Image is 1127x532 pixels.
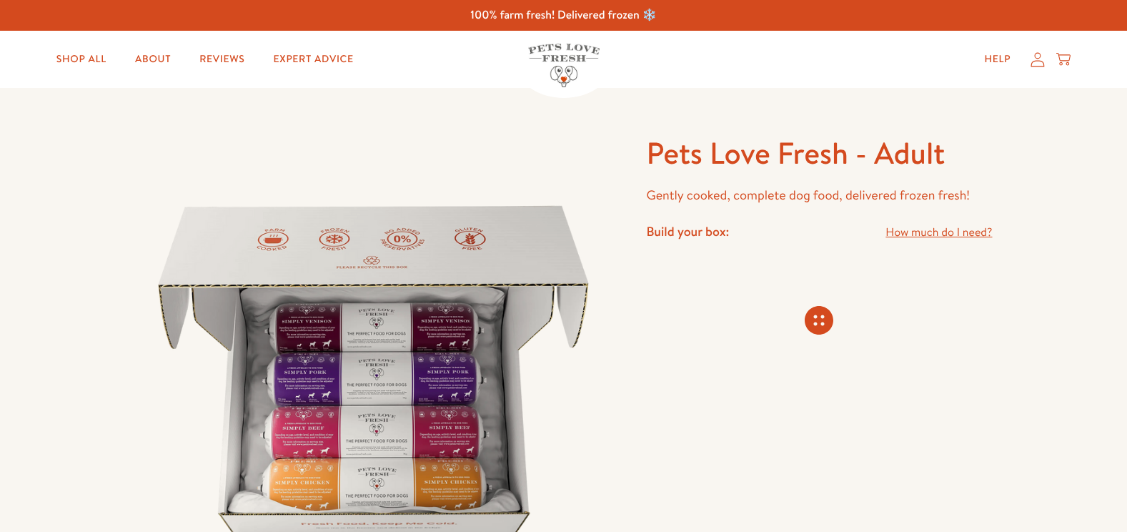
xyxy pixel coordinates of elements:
a: Expert Advice [262,45,365,74]
h1: Pets Love Fresh - Adult [646,134,992,173]
a: How much do I need? [885,223,992,242]
svg: Connecting store [805,306,833,335]
a: Shop All [45,45,118,74]
a: Reviews [188,45,256,74]
a: About [124,45,182,74]
img: Pets Love Fresh [528,44,600,87]
p: Gently cooked, complete dog food, delivered frozen fresh! [646,184,992,207]
h4: Build your box: [646,223,729,240]
a: Help [973,45,1022,74]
